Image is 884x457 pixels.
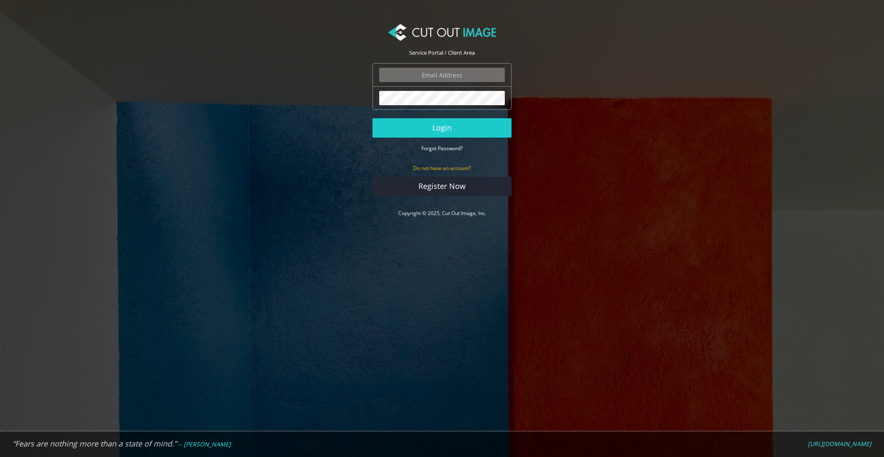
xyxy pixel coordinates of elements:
button: Login [372,118,512,138]
span: Service Portal / Client Area [409,49,475,56]
a: Forgot Password? [421,144,463,152]
em: [URL][DOMAIN_NAME] [808,440,871,448]
a: Register Now [372,177,512,196]
small: Forgot Password? [421,145,463,152]
a: [URL][DOMAIN_NAME] [808,440,871,448]
small: Do not have an account? [413,165,471,172]
em: “Fears are nothing more than a state of mind.” [13,438,177,449]
input: Email Address [379,68,505,82]
img: Cut Out Image [388,24,496,41]
a: Copyright © 2025, Cut Out Image, Inc. [398,210,486,217]
em: -- [PERSON_NAME] [178,440,231,448]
